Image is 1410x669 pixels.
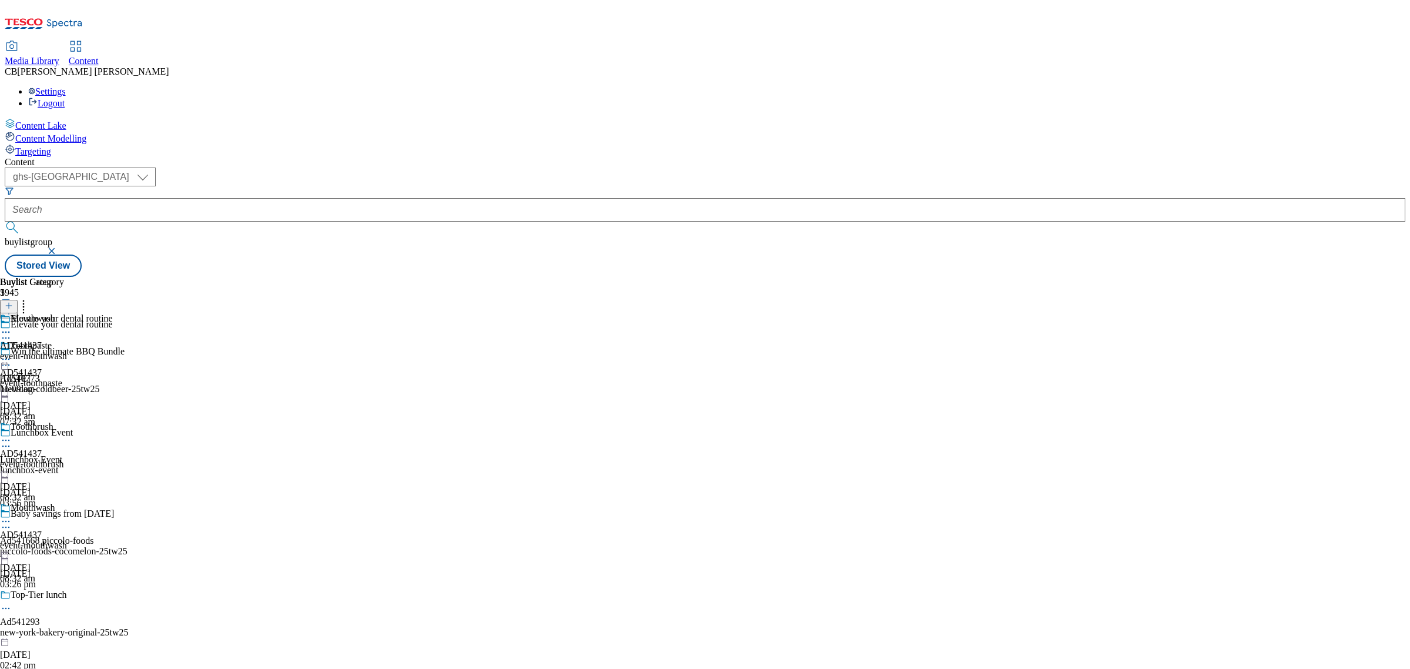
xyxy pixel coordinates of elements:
span: Content Lake [15,121,66,131]
a: Content Lake [5,118,1405,131]
div: Elevate your dental routine [11,313,113,324]
a: Logout [28,98,65,108]
div: Top-Tier lunch [11,590,67,600]
div: Content [5,157,1405,168]
div: Elevate your dental routine [11,319,113,330]
span: [PERSON_NAME] [PERSON_NAME] [17,66,169,76]
a: Content [69,42,99,66]
span: Media Library [5,56,59,66]
span: Content [69,56,99,66]
a: Content Modelling [5,131,1405,144]
span: buylistgroup [5,237,52,247]
div: Mouthwash [11,503,55,513]
div: Toothbrush [11,422,53,432]
button: Stored View [5,255,82,277]
span: Targeting [15,146,51,156]
a: Media Library [5,42,59,66]
input: Search [5,198,1405,222]
a: Targeting [5,144,1405,157]
a: Settings [28,86,66,96]
span: Content Modelling [15,133,86,143]
span: CB [5,66,17,76]
svg: Search Filters [5,186,14,196]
